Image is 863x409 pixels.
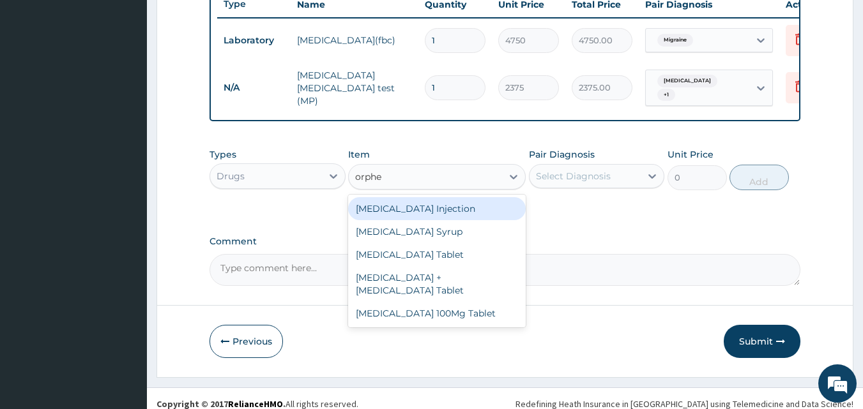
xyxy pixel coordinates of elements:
[348,197,526,220] div: [MEDICAL_DATA] Injection
[348,220,526,243] div: [MEDICAL_DATA] Syrup
[348,302,526,325] div: [MEDICAL_DATA] 100Mg Tablet
[217,76,291,100] td: N/A
[536,170,611,182] div: Select Diagnosis
[724,325,800,358] button: Submit
[729,165,789,190] button: Add
[6,273,243,318] textarea: Type your message and hit 'Enter'
[348,148,370,161] label: Item
[210,236,801,247] label: Comment
[657,89,675,101] span: + 1
[291,27,418,53] td: [MEDICAL_DATA](fbc)
[210,325,283,358] button: Previous
[348,266,526,302] div: [MEDICAL_DATA] + [MEDICAL_DATA] Tablet
[217,29,291,52] td: Laboratory
[657,34,693,47] span: Migraine
[348,243,526,266] div: [MEDICAL_DATA] Tablet
[217,170,245,182] div: Drugs
[66,71,215,88] div: Chat with us now
[24,64,52,96] img: d_794563401_company_1708531726252_794563401
[291,63,418,114] td: [MEDICAL_DATA] [MEDICAL_DATA] test (MP)
[210,149,236,160] label: Types
[74,123,176,252] span: We're online!
[668,148,714,161] label: Unit Price
[657,75,717,87] span: [MEDICAL_DATA]
[529,148,595,161] label: Pair Diagnosis
[210,6,240,37] div: Minimize live chat window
